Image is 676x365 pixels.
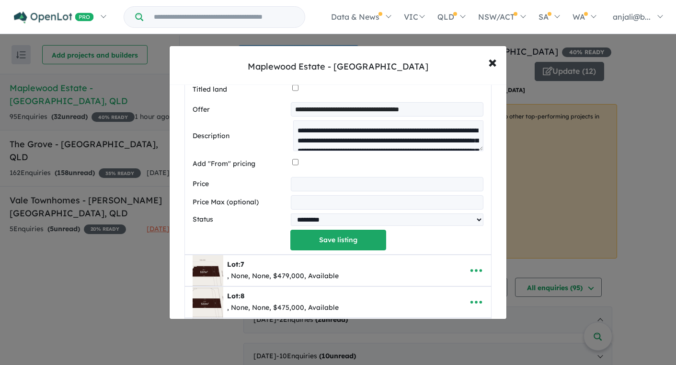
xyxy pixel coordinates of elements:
[227,292,244,300] b: Lot:
[227,271,339,282] div: , None, None, $479,000, Available
[193,255,223,286] img: Maplewood%20Estate%20-%20Wacol%20%20-%20Lot%207___30_m_1738550760.jpg
[227,302,339,314] div: , None, None, $475,000, Available
[193,130,290,142] label: Description
[193,178,287,190] label: Price
[145,7,303,27] input: Try estate name, suburb, builder or developer
[241,292,244,300] span: 8
[488,51,497,72] span: ×
[193,318,223,349] img: Maplewood%20Estate%20-%20Wacol%20%20-%20Lot%209___33_m_1738550760.jpg
[193,197,287,208] label: Price Max (optional)
[193,287,223,318] img: Maplewood%20Estate%20-%20Wacol%20%20-%20Lot%208___31_m_1743039360.jpg
[193,84,288,95] label: Titled land
[14,12,94,24] img: Openlot PRO Logo White
[248,60,428,73] div: Maplewood Estate - [GEOGRAPHIC_DATA]
[193,214,287,225] label: Status
[290,230,386,250] button: Save listing
[613,12,651,22] span: anjali@b...
[241,260,244,269] span: 7
[193,104,287,116] label: Offer
[193,158,288,170] label: Add "From" pricing
[227,260,244,269] b: Lot:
